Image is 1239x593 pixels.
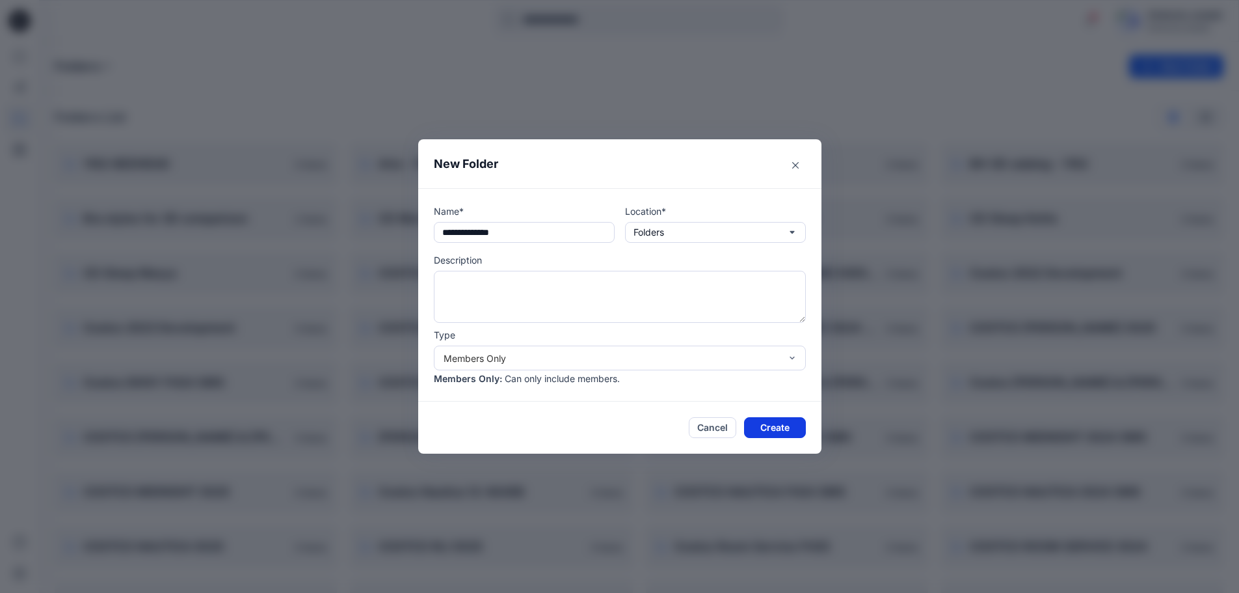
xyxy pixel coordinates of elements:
header: New Folder [418,139,821,188]
p: Location* [625,204,806,218]
p: Members Only : [434,372,502,385]
p: Folders [633,225,664,240]
p: Name* [434,204,615,218]
button: Create [744,417,806,438]
p: Type [434,328,806,342]
button: Cancel [689,417,736,438]
p: Can only include members. [505,372,620,385]
button: Close [785,155,806,176]
p: Description [434,253,806,267]
div: Members Only [444,352,780,365]
button: Folders [625,222,806,243]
